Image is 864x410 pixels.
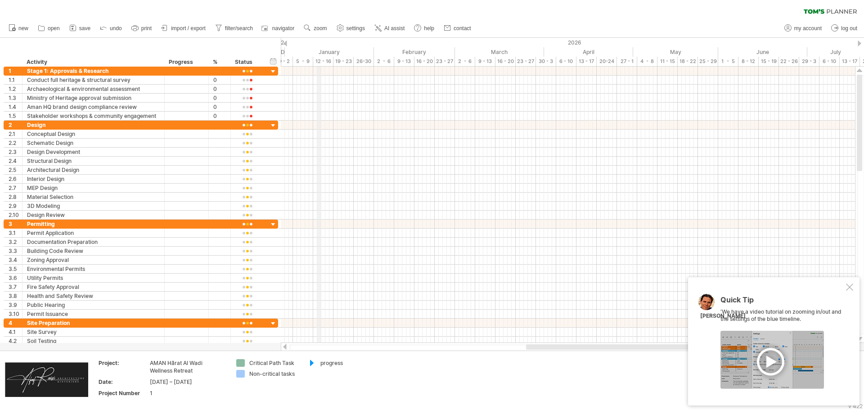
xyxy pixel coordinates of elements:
[759,57,779,66] div: 15 - 19
[374,47,455,57] div: February 2026
[213,85,226,93] div: 0
[67,23,93,34] a: save
[454,25,471,32] span: contact
[260,23,297,34] a: navigator
[314,25,327,32] span: zoom
[9,256,22,264] div: 3.4
[9,121,22,129] div: 2
[110,25,122,32] span: undo
[333,57,354,66] div: 19 - 23
[27,265,160,273] div: Environmental Permits
[27,292,160,300] div: Health and Safety Review
[848,403,863,410] div: v 422
[9,67,22,75] div: 1
[720,296,844,308] div: Quick Tip
[475,57,495,66] div: 9 - 13
[320,359,369,367] div: progress
[354,57,374,66] div: 26-30
[9,175,22,183] div: 2.6
[346,25,365,32] span: settings
[718,57,738,66] div: 1 - 5
[9,301,22,309] div: 3.9
[27,166,160,174] div: Architectural Design
[79,25,90,32] span: save
[213,94,226,102] div: 0
[213,112,226,120] div: 0
[27,157,160,165] div: Structural Design
[9,157,22,165] div: 2.4
[301,23,329,34] a: zoom
[249,370,298,378] div: Non-critical tasks
[782,23,824,34] a: my account
[516,57,536,66] div: 23 - 27
[213,23,256,34] a: filter/search
[840,57,860,66] div: 13 - 17
[738,57,759,66] div: 8 - 12
[9,94,22,102] div: 1.3
[249,359,298,367] div: Critical Path Task
[27,283,160,291] div: Fire Safety Approval
[633,47,718,57] div: May 2026
[9,130,22,138] div: 2.1
[18,25,28,32] span: new
[150,389,225,397] div: 1
[9,220,22,228] div: 3
[334,23,368,34] a: settings
[27,94,160,102] div: Ministry of Heritage approval submission
[99,359,148,367] div: Project:
[424,25,434,32] span: help
[27,238,160,246] div: Documentation Preparation
[441,23,474,34] a: contact
[455,47,544,57] div: March 2026
[9,229,22,237] div: 3.1
[272,25,294,32] span: navigator
[285,47,374,57] div: January 2026
[9,166,22,174] div: 2.5
[372,23,407,34] a: AI assist
[27,247,160,255] div: Building Code Review
[9,139,22,147] div: 2.2
[27,103,160,111] div: Aman HQ brand design compliance review
[27,175,160,183] div: Interior Design
[27,301,160,309] div: Public Hearing
[27,310,160,318] div: Permit Issuance
[27,328,160,336] div: Site Survey
[794,25,822,32] span: my account
[213,103,226,111] div: 0
[27,85,160,93] div: Archaeological & environmental assessment
[637,57,657,66] div: 4 - 8
[213,76,226,84] div: 0
[159,23,208,34] a: import / export
[9,292,22,300] div: 3.8
[536,57,556,66] div: 30 - 3
[313,57,333,66] div: 12 - 16
[27,76,160,84] div: Conduct full heritage & structural survey
[9,202,22,210] div: 2.9
[27,319,160,327] div: Site Preparation
[9,193,22,201] div: 2.8
[384,25,405,32] span: AI assist
[9,265,22,273] div: 3.5
[27,202,160,210] div: 3D Modeling
[141,25,152,32] span: print
[9,85,22,93] div: 1.2
[617,57,637,66] div: 27 - 1
[27,211,160,219] div: Design Review
[99,378,148,386] div: Date:
[455,57,475,66] div: 2 - 6
[9,283,22,291] div: 3.7
[27,184,160,192] div: MEP Design
[9,319,22,327] div: 4
[27,121,160,129] div: Design
[720,296,844,389] div: 'We have a video tutorial on zooming in/out and the settings of the blue timeline.
[27,58,159,67] div: Activity
[9,103,22,111] div: 1.4
[779,57,799,66] div: 22 - 26
[98,23,125,34] a: undo
[435,57,455,66] div: 23 - 27
[374,57,394,66] div: 2 - 6
[819,57,840,66] div: 6 - 10
[27,67,160,75] div: Stage 1: Approvals & Research
[99,389,148,397] div: Project Number
[841,25,857,32] span: log out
